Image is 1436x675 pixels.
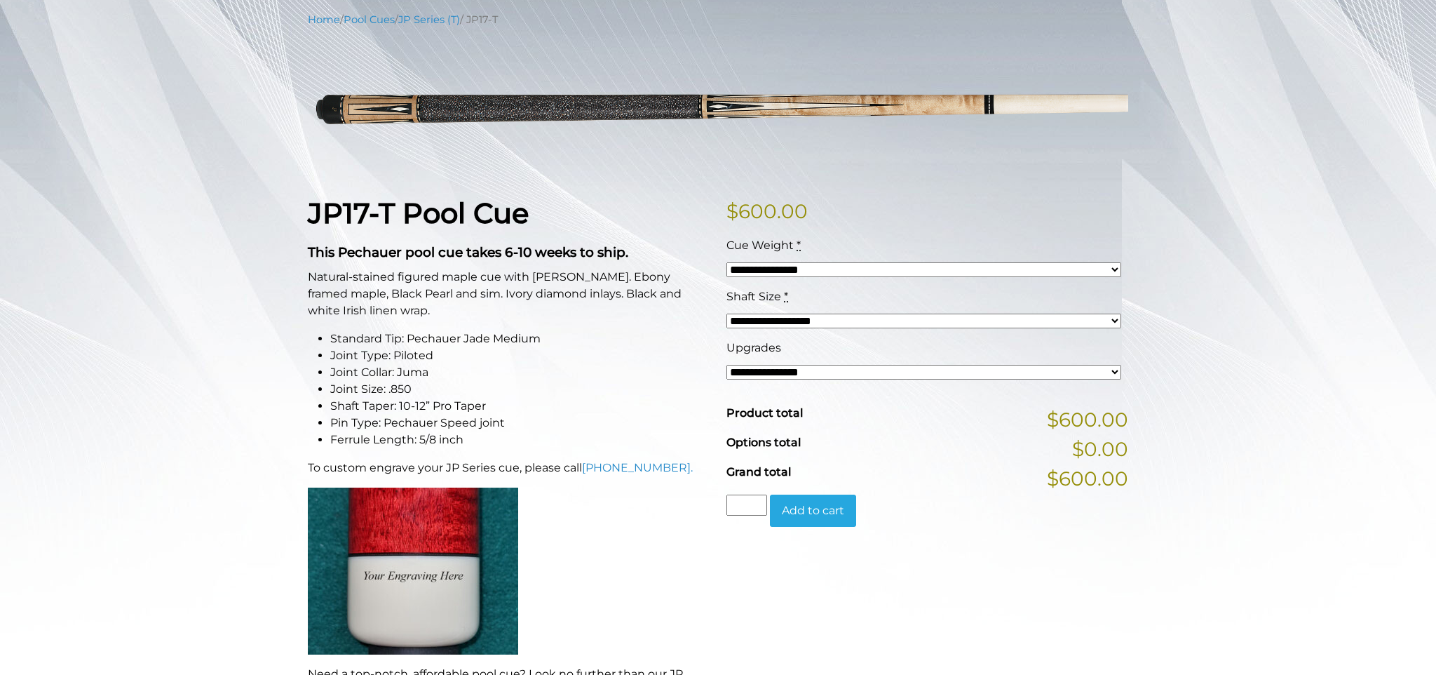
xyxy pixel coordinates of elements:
span: Upgrades [726,341,781,354]
nav: Breadcrumb [308,12,1128,27]
span: Product total [726,406,803,420]
span: Shaft Size [726,290,781,303]
a: JP Series (T) [398,13,460,26]
strong: JP17-T Pool Cue [308,196,529,230]
li: Joint Type: Piloted [330,347,710,364]
li: Joint Size: .850 [330,381,710,398]
bdi: 600.00 [726,199,808,223]
input: Product quantity [726,495,767,516]
p: To custom engrave your JP Series cue, please call [308,460,710,476]
span: $ [726,199,738,223]
button: Add to cart [770,495,856,527]
abbr: required [784,290,788,303]
li: Joint Collar: Juma [330,364,710,381]
span: Grand total [726,465,791,479]
img: jp17-T.png [308,38,1128,175]
span: $0.00 [1072,434,1128,464]
a: [PHONE_NUMBER]. [582,461,693,474]
span: $600.00 [1047,464,1128,493]
span: $600.00 [1047,405,1128,434]
a: Pool Cues [344,13,395,26]
span: Options total [726,436,801,449]
a: Home [308,13,340,26]
li: Pin Type: Pechauer Speed joint [330,415,710,432]
abbr: required [797,239,801,252]
p: Natural-stained figured maple cue with [PERSON_NAME]. Ebony framed maple, Black Pearl and sim. Iv... [308,269,710,319]
img: An image of a cue butt with the words "YOUR ENGRAVING HERE". [308,488,518,655]
li: Standard Tip: Pechauer Jade Medium [330,330,710,347]
li: Shaft Taper: 10-12” Pro Taper [330,398,710,415]
span: Cue Weight [726,239,794,252]
li: Ferrule Length: 5/8 inch [330,432,710,448]
strong: This Pechauer pool cue takes 6-10 weeks to ship. [308,244,628,260]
